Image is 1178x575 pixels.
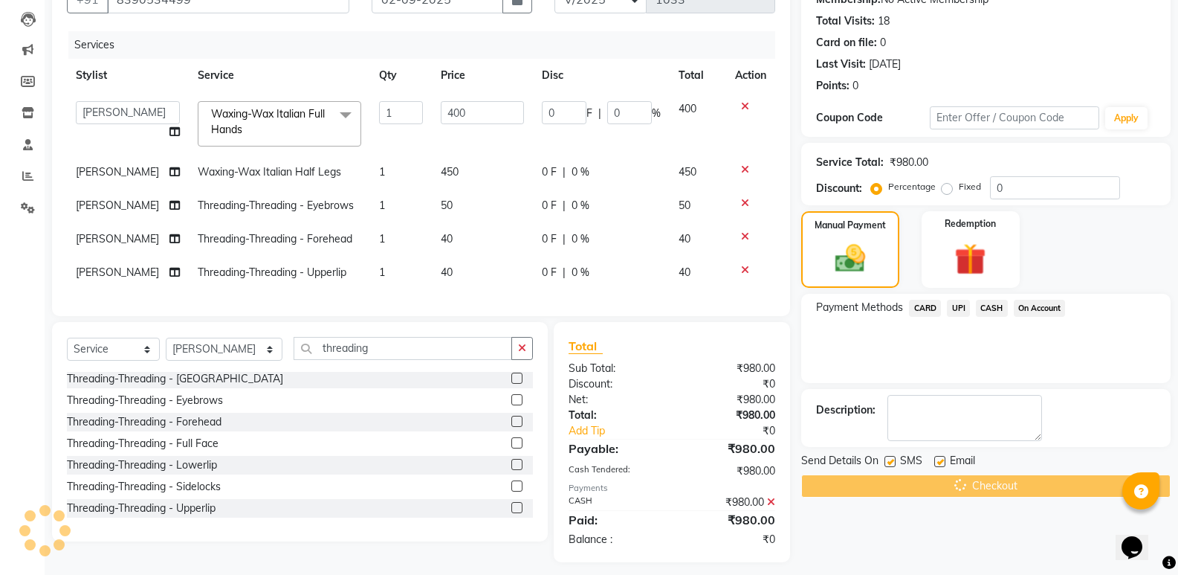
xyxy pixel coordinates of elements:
[68,31,786,59] div: Services
[67,436,219,452] div: Threading-Threading - Full Face
[726,59,775,92] th: Action
[801,453,878,472] span: Send Details On
[542,231,557,247] span: 0 F
[900,453,922,472] span: SMS
[586,106,592,121] span: F
[930,106,1099,129] input: Enter Offer / Coupon Code
[189,59,370,92] th: Service
[888,180,936,193] label: Percentage
[569,338,603,354] span: Total
[198,199,354,212] span: Threading-Threading - Eyebrows
[557,495,672,510] div: CASH
[672,408,786,423] div: ₹980.00
[557,361,672,376] div: Sub Total:
[672,463,786,479] div: ₹980.00
[76,266,159,279] span: [PERSON_NAME]
[670,59,727,92] th: Total
[816,35,877,51] div: Card on file:
[691,423,786,439] div: ₹0
[679,199,690,212] span: 50
[679,232,690,245] span: 40
[816,110,929,126] div: Coupon Code
[379,266,385,279] span: 1
[198,165,341,179] span: Waxing-Wax Italian Half Legs
[542,198,557,213] span: 0 F
[672,532,786,547] div: ₹0
[370,59,432,92] th: Qty
[816,300,903,315] span: Payment Methods
[67,59,189,92] th: Stylist
[679,102,696,115] span: 400
[672,440,786,457] div: ₹980.00
[67,501,216,516] div: Threading-Threading - Upperlip
[950,453,975,472] span: Email
[572,231,589,247] span: 0 %
[816,13,875,29] div: Total Visits:
[557,440,672,457] div: Payable:
[557,376,672,392] div: Discount:
[816,57,866,72] div: Last Visit:
[557,532,672,547] div: Balance :
[878,13,890,29] div: 18
[67,393,223,408] div: Threading-Threading - Eyebrows
[432,59,533,92] th: Price
[379,232,385,245] span: 1
[816,181,862,196] div: Discount:
[76,165,159,179] span: [PERSON_NAME]
[242,123,249,136] a: x
[557,511,672,529] div: Paid:
[909,300,941,317] span: CARD
[890,155,928,170] div: ₹980.00
[76,199,159,212] span: [PERSON_NAME]
[679,165,696,179] span: 450
[959,180,981,193] label: Fixed
[441,199,453,212] span: 50
[947,300,970,317] span: UPI
[441,165,459,179] span: 450
[67,479,221,495] div: Threading-Threading - Sidelocks
[945,217,996,231] label: Redemption
[76,232,159,245] span: [PERSON_NAME]
[198,232,352,245] span: Threading-Threading - Forehead
[598,106,601,121] span: |
[441,232,453,245] span: 40
[869,57,901,72] div: [DATE]
[1116,515,1163,560] iframe: chat widget
[542,265,557,280] span: 0 F
[852,78,858,94] div: 0
[557,463,672,479] div: Cash Tendered:
[945,240,996,279] img: _gift.svg
[672,511,786,529] div: ₹980.00
[379,199,385,212] span: 1
[572,198,589,213] span: 0 %
[572,265,589,280] span: 0 %
[569,482,775,495] div: Payments
[557,408,672,423] div: Total:
[1105,107,1148,129] button: Apply
[557,392,672,408] div: Net:
[826,241,875,276] img: _cash.svg
[542,164,557,180] span: 0 F
[815,219,886,232] label: Manual Payment
[672,495,786,510] div: ₹980.00
[679,266,690,279] span: 40
[198,266,346,279] span: Threading-Threading - Upperlip
[67,457,217,473] div: Threading-Threading - Lowerlip
[441,266,453,279] span: 40
[976,300,1008,317] span: CASH
[563,231,566,247] span: |
[672,376,786,392] div: ₹0
[379,165,385,179] span: 1
[816,402,876,418] div: Description:
[211,107,325,136] span: Waxing-Wax Italian Full Hands
[67,414,221,430] div: Threading-Threading - Forehead
[563,265,566,280] span: |
[294,337,512,360] input: Search or Scan
[652,106,661,121] span: %
[563,164,566,180] span: |
[672,361,786,376] div: ₹980.00
[563,198,566,213] span: |
[672,392,786,408] div: ₹980.00
[67,371,283,387] div: Threading-Threading - [GEOGRAPHIC_DATA]
[1014,300,1066,317] span: On Account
